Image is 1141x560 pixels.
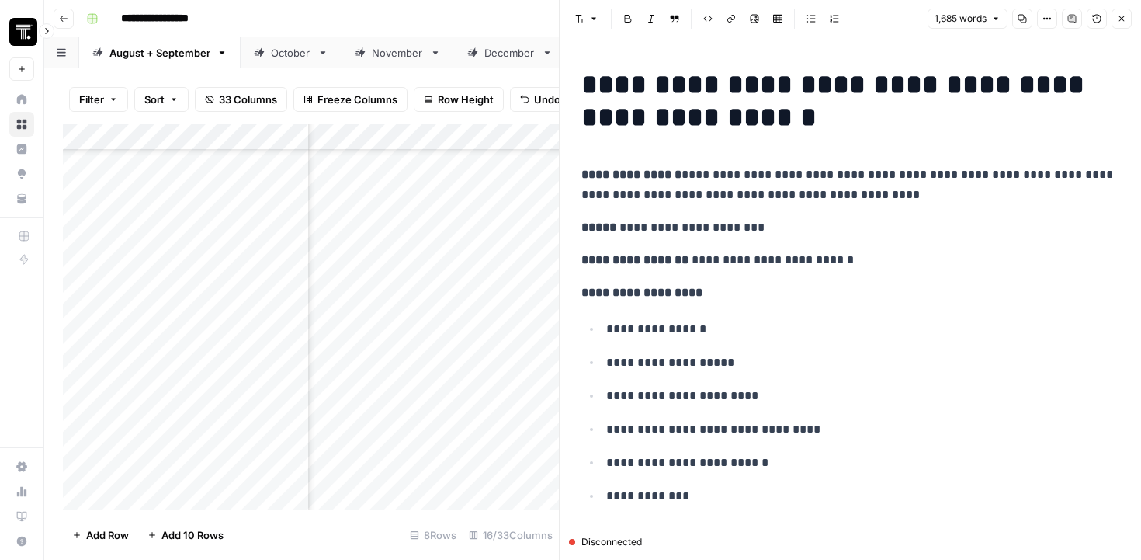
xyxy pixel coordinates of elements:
div: 8 Rows [404,523,463,548]
a: Opportunities [9,162,34,186]
button: Sort [134,87,189,112]
div: 16/33 Columns [463,523,559,548]
span: Sort [144,92,165,107]
button: 33 Columns [195,87,287,112]
button: Help + Support [9,529,34,554]
a: December [454,37,566,68]
a: Your Data [9,186,34,211]
button: Add Row [63,523,138,548]
button: Undo [510,87,570,112]
a: October [241,37,342,68]
button: Freeze Columns [293,87,407,112]
span: 33 Columns [219,92,277,107]
div: October [271,45,311,61]
span: Add Row [86,527,129,543]
a: Home [9,87,34,112]
button: Add 10 Rows [138,523,233,548]
div: December [484,45,536,61]
a: Insights [9,137,34,162]
span: Add 10 Rows [161,527,224,543]
button: Row Height [414,87,504,112]
a: Browse [9,112,34,137]
div: November [372,45,424,61]
button: 1,685 words [928,9,1007,29]
span: Filter [79,92,104,107]
span: Freeze Columns [317,92,397,107]
span: Row Height [438,92,494,107]
a: Settings [9,454,34,479]
a: November [342,37,454,68]
a: Learning Hub [9,504,34,529]
button: Filter [69,87,128,112]
span: Undo [534,92,560,107]
a: August + September [79,37,241,68]
a: Usage [9,479,34,504]
img: Thoughtspot Logo [9,18,37,46]
span: 1,685 words [935,12,987,26]
div: August + September [109,45,210,61]
button: Workspace: Thoughtspot [9,12,34,51]
div: Disconnected [569,535,1132,549]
